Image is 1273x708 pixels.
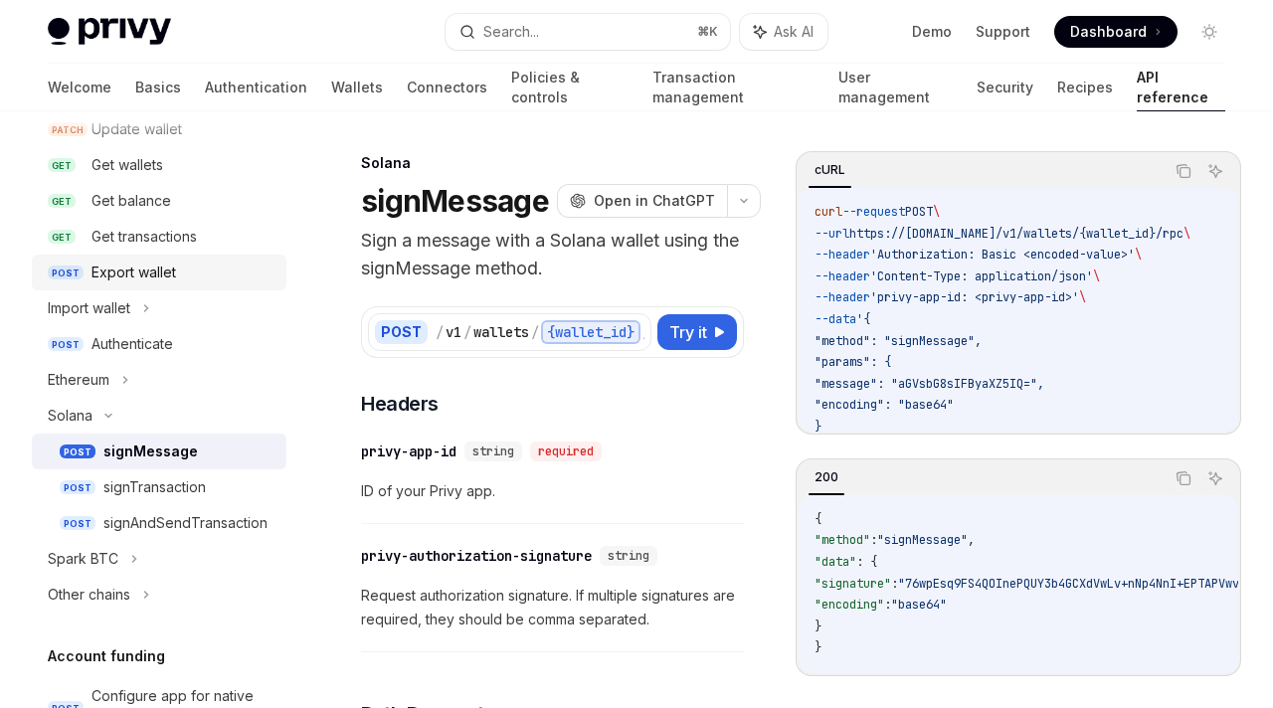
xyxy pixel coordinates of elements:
[48,158,76,173] span: GET
[815,639,821,655] span: }
[815,354,891,370] span: "params": {
[32,219,286,255] a: GETGet transactions
[48,337,84,352] span: POST
[103,440,198,463] div: signMessage
[361,227,744,282] p: Sign a message with a Solana wallet using the signMessage method.
[103,475,206,499] div: signTransaction
[32,255,286,290] a: POSTExport wallet
[103,511,268,535] div: signAndSendTransaction
[815,419,821,435] span: }
[815,576,891,592] span: "signature"
[642,322,650,342] div: /
[446,322,461,342] div: v1
[32,505,286,541] a: POSTsignAndSendTransaction
[652,64,815,111] a: Transaction management
[933,204,940,220] span: \
[48,265,84,280] span: POST
[361,153,744,173] div: Solana
[48,404,92,428] div: Solana
[977,64,1033,111] a: Security
[446,14,730,50] button: Search...⌘K
[135,64,181,111] a: Basics
[697,24,718,40] span: ⌘ K
[361,584,744,631] span: Request authorization signature. If multiple signatures are required, they should be comma separa...
[541,320,640,344] div: {wallet_id}
[877,532,968,548] span: "signMessage"
[1202,158,1228,184] button: Ask AI
[463,322,471,342] div: /
[32,147,286,183] a: GETGet wallets
[849,226,1183,242] span: https://[DOMAIN_NAME]/v1/wallets/{wallet_id}/rpc
[361,183,549,219] h1: signMessage
[511,64,629,111] a: Policies & controls
[48,368,109,392] div: Ethereum
[870,247,1135,263] span: 'Authorization: Basic <encoded-value>'
[891,576,898,592] span: :
[91,189,171,213] div: Get balance
[815,226,849,242] span: --url
[1183,226,1190,242] span: \
[968,532,975,548] span: ,
[48,547,118,571] div: Spark BTC
[870,289,1079,305] span: 'privy-app-id: <privy-app-id>'
[815,597,884,613] span: "encoding"
[809,158,851,182] div: cURL
[1054,16,1178,48] a: Dashboard
[976,22,1030,42] a: Support
[48,644,165,668] h5: Account funding
[856,311,870,327] span: '{
[531,322,539,342] div: /
[815,289,870,305] span: --header
[838,64,954,111] a: User management
[205,64,307,111] a: Authentication
[1137,64,1225,111] a: API reference
[473,322,529,342] div: wallets
[91,261,176,284] div: Export wallet
[1171,158,1196,184] button: Copy the contents from the code block
[891,597,947,613] span: "base64"
[375,320,428,344] div: POST
[1057,64,1113,111] a: Recipes
[1135,247,1142,263] span: \
[842,204,905,220] span: --request
[48,583,130,607] div: Other chains
[815,376,1044,392] span: "message": "aGVsbG8sIFByaXZ5IQ=",
[48,296,130,320] div: Import wallet
[815,311,856,327] span: --data
[361,546,592,566] div: privy-authorization-signature
[815,397,954,413] span: "encoding": "base64"
[361,479,744,503] span: ID of your Privy app.
[483,20,539,44] div: Search...
[91,153,163,177] div: Get wallets
[815,333,982,349] span: "method": "signMessage",
[809,465,844,489] div: 200
[472,443,514,459] span: string
[905,204,933,220] span: POST
[60,480,95,495] span: POST
[1093,268,1100,284] span: \
[557,184,727,218] button: Open in ChatGPT
[815,554,856,570] span: "data"
[60,516,95,531] span: POST
[32,326,286,362] a: POSTAuthenticate
[32,434,286,469] a: POSTsignMessage
[815,532,870,548] span: "method"
[32,469,286,505] a: POSTsignTransaction
[669,320,707,344] span: Try it
[608,548,649,564] span: string
[407,64,487,111] a: Connectors
[594,191,715,211] span: Open in ChatGPT
[361,442,456,461] div: privy-app-id
[1202,465,1228,491] button: Ask AI
[48,230,76,245] span: GET
[436,322,444,342] div: /
[815,619,821,634] span: }
[91,225,197,249] div: Get transactions
[870,532,877,548] span: :
[60,444,95,459] span: POST
[1193,16,1225,48] button: Toggle dark mode
[870,268,1093,284] span: 'Content-Type: application/json'
[815,247,870,263] span: --header
[530,442,602,461] div: required
[1171,465,1196,491] button: Copy the contents from the code block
